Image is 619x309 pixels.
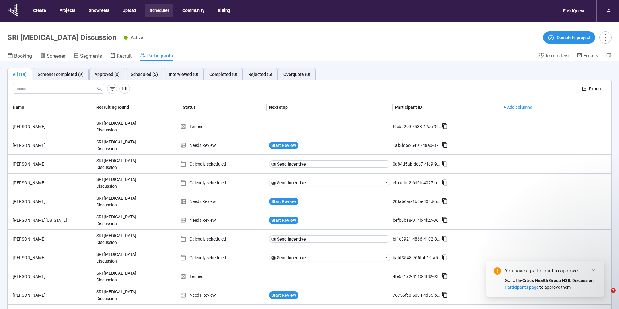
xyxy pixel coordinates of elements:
[7,53,32,61] a: Booking
[28,4,50,17] button: Create
[384,255,389,260] span: ellipsis
[269,142,298,149] button: Start Review
[539,53,569,60] a: Reminders
[557,34,590,41] span: Complete project
[94,192,140,211] div: SRI [MEDICAL_DATA] Discussion
[145,4,173,17] button: Scheduler
[267,97,393,117] th: Next step
[94,267,140,286] div: SRI [MEDICAL_DATA] Discussion
[180,217,267,224] div: Needs Review
[110,53,132,61] a: Recruit
[94,155,140,173] div: SRI [MEDICAL_DATA] Discussion
[504,104,532,111] span: + Add columns
[10,198,94,205] div: [PERSON_NAME]
[7,33,116,42] h1: SRI [MEDICAL_DATA] Discussion
[94,97,180,117] th: Recruiting round
[383,254,390,261] button: ellipsis
[131,35,143,40] span: Active
[10,273,94,280] div: [PERSON_NAME]
[393,161,442,167] div: 0a84d5ab-dcb7-4fd9-9a99-3f4991e3eb4f
[599,31,612,44] button: more
[180,179,267,186] div: Calendly scheduled
[94,286,140,304] div: SRI [MEDICAL_DATA] Discussion
[97,86,102,91] span: search
[543,31,595,44] button: Complete project
[393,273,442,280] div: 4fe681a2-8110-4f82-93c4-6e83ef867e63
[601,33,609,41] span: more
[499,102,537,112] button: + Add columns
[94,211,140,229] div: SRI [MEDICAL_DATA] Discussion
[10,142,94,149] div: [PERSON_NAME]
[583,53,598,59] span: Emails
[393,254,442,261] div: babf3548-765f-4f19-a5c5-47d6302cfbf1
[277,254,306,261] span: Send Incentive
[577,53,598,60] a: Emails
[283,71,310,78] div: Overquota (0)
[177,4,208,17] button: Community
[10,123,94,130] div: [PERSON_NAME]
[209,71,237,78] div: Completed (0)
[118,4,140,17] button: Upload
[577,84,606,94] button: exportExport
[384,162,389,166] span: ellipsis
[10,292,94,299] div: [PERSON_NAME]
[10,179,94,186] div: [PERSON_NAME]
[269,291,298,299] button: Start Review
[180,236,267,242] div: Calendly scheduled
[94,230,140,248] div: SRI [MEDICAL_DATA] Discussion
[494,267,501,275] span: exclamation-circle
[180,292,267,299] div: Needs Review
[393,292,442,299] div: 76756fc0-6034-4d65-b1be-dd965fc437a3
[271,198,296,205] span: Start Review
[213,4,235,17] button: Billing
[117,53,132,59] span: Recruit
[40,53,65,61] a: Screener
[146,53,173,59] span: Participants
[180,123,267,130] div: Termed
[383,235,390,243] button: ellipsis
[393,123,442,130] div: f0cba2c0-7538-42ac-99ca-46ecb1738d19
[384,237,389,241] span: ellipsis
[277,236,306,242] span: Send Incentive
[248,71,272,78] div: Rejected (5)
[393,217,442,224] div: befb6b18-914b-4f27-86bf-9c2f8fd080c6
[393,97,496,117] th: Participant ID
[180,198,267,205] div: Needs Review
[14,53,32,59] span: Booking
[277,179,306,186] span: Send Incentive
[38,71,84,78] div: Screener completed (9)
[94,136,140,154] div: SRI [MEDICAL_DATA] Discussion
[271,292,296,299] span: Start Review
[269,160,383,168] button: Send Incentive
[10,161,94,167] div: [PERSON_NAME]
[277,161,306,167] span: Send Incentive
[94,117,140,136] div: SRI [MEDICAL_DATA] Discussion
[271,217,296,224] span: Start Review
[269,198,298,205] button: Start Review
[384,180,389,185] span: ellipsis
[169,71,198,78] div: Interviewed (0)
[140,53,173,61] a: Participants
[95,71,120,78] div: Approved (0)
[269,235,383,243] button: Send Incentive
[546,53,569,59] span: Reminders
[269,217,298,224] button: Start Review
[271,142,296,149] span: Start Review
[393,198,442,205] div: 20fab6ac-1b9a-408d-b113-a9d6a55068e6
[10,236,94,242] div: [PERSON_NAME]
[269,254,383,261] button: Send Incentive
[84,4,113,17] button: Showreels
[10,254,94,261] div: [PERSON_NAME]
[393,236,442,242] div: bf1c3921-4866-4102-8a6d-705403982d9d
[8,97,94,117] th: Name
[383,179,390,186] button: ellipsis
[582,87,586,91] span: export
[55,4,80,17] button: Projects
[180,273,267,280] div: Termed
[393,142,442,149] div: 1af3fd5c-5491-48a0-8713-aba76a69d3d6
[47,53,65,59] span: Screener
[393,179,442,186] div: efbaabd2-6d0b-4027-b320-7a09c405eb5a
[94,248,140,267] div: SRI [MEDICAL_DATA] Discussion
[80,53,102,59] span: Segments
[180,142,267,149] div: Needs Review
